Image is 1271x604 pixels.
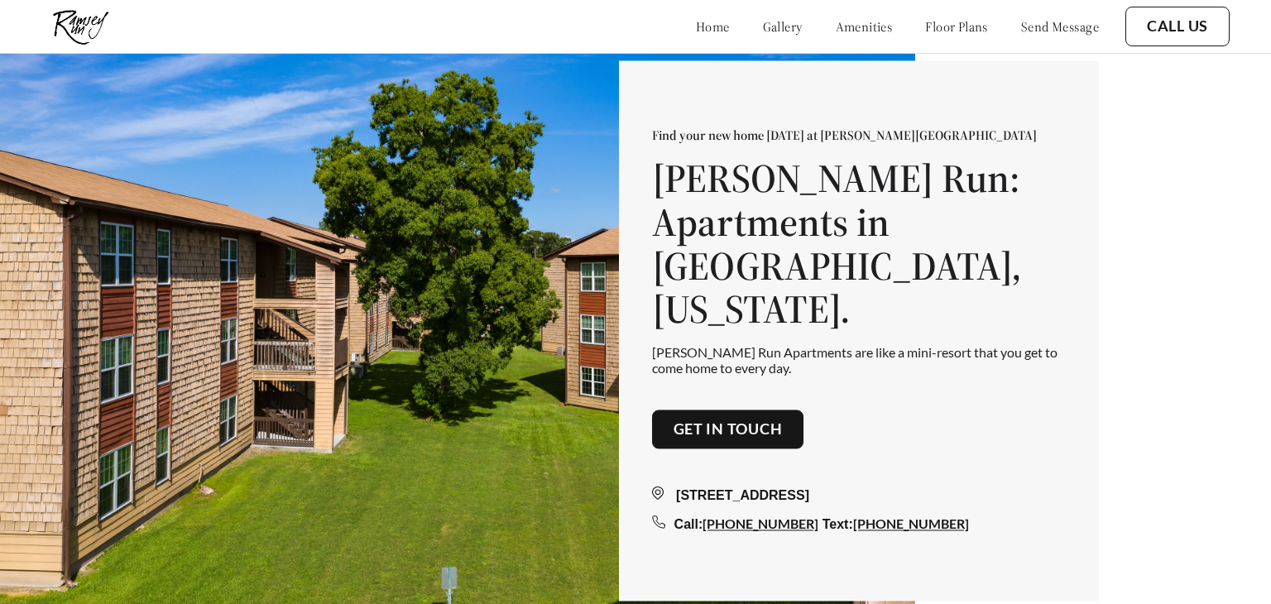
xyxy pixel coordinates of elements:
a: Get in touch [674,420,783,439]
a: [PHONE_NUMBER] [853,516,969,532]
h1: [PERSON_NAME] Run: Apartments in [GEOGRAPHIC_DATA], [US_STATE]. [652,156,1066,331]
a: amenities [836,18,893,35]
a: Call Us [1147,17,1208,36]
a: [PHONE_NUMBER] [703,516,818,532]
span: Text: [823,518,853,532]
a: home [696,18,730,35]
button: Get in touch [652,410,804,449]
button: Call Us [1125,7,1230,46]
a: floor plans [925,18,988,35]
p: Find your new home [DATE] at [PERSON_NAME][GEOGRAPHIC_DATA] [652,127,1066,143]
div: [STREET_ADDRESS] [652,487,1066,506]
img: ramsey_run_logo.jpg [41,4,120,49]
a: send message [1021,18,1099,35]
a: gallery [763,18,803,35]
span: Call: [674,518,703,532]
p: [PERSON_NAME] Run Apartments are like a mini-resort that you get to come home to every day. [652,345,1066,376]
